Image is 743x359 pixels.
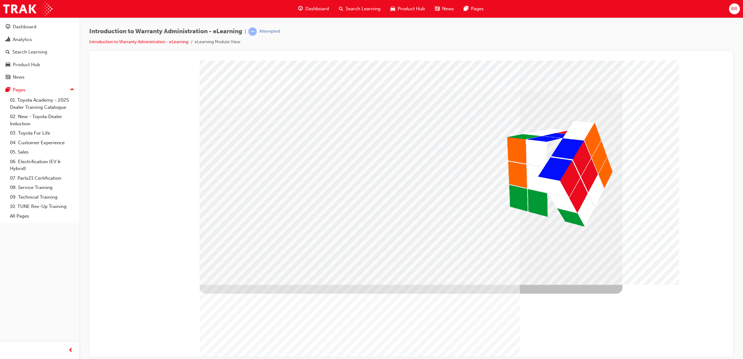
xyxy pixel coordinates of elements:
[6,49,10,55] span: search-icon
[471,5,484,12] span: Pages
[3,2,53,16] img: Trak
[6,62,10,68] span: car-icon
[298,5,303,13] span: guage-icon
[729,3,740,14] button: RR
[7,138,77,148] a: 04. Customer Experience
[2,59,77,71] a: Product Hub
[339,5,343,13] span: search-icon
[6,75,10,80] span: news-icon
[398,5,425,12] span: Product Hub
[2,21,77,33] a: Dashboard
[89,28,242,35] span: Introduction to Warranty Administration - eLearning
[2,46,77,58] a: Search Learning
[2,71,77,83] a: News
[2,20,77,84] button: DashboardAnalyticsSearch LearningProduct HubNews
[259,29,280,35] div: Attempted
[13,23,36,30] div: Dashboard
[195,39,240,46] li: eLearning Module View
[346,5,381,12] span: Search Learning
[13,74,25,81] div: News
[2,34,77,45] a: Analytics
[6,37,10,43] span: chart-icon
[7,173,77,183] a: 07. Parts21 Certification
[70,86,74,94] span: up-icon
[7,112,77,128] a: 02. New - Toyota Dealer Induction
[7,202,77,211] a: 10. TUNE Rev-Up Training
[293,2,334,15] a: guage-iconDashboard
[6,87,10,93] span: pages-icon
[442,5,454,12] span: News
[7,192,77,202] a: 09. Technical Training
[385,2,430,15] a: car-iconProduct Hub
[12,48,47,56] div: Search Learning
[7,157,77,173] a: 06. Electrification (EV & Hybrid)
[435,5,440,13] span: news-icon
[464,5,468,13] span: pages-icon
[13,36,32,43] div: Analytics
[7,211,77,221] a: All Pages
[731,5,737,12] span: RR
[430,2,459,15] a: news-iconNews
[68,347,73,354] span: prev-icon
[248,27,257,36] span: learningRecordVerb_ATTEMPT-icon
[13,86,25,94] div: Pages
[6,24,10,30] span: guage-icon
[305,5,329,12] span: Dashboard
[7,183,77,192] a: 08. Service Training
[13,61,40,68] div: Product Hub
[390,5,395,13] span: car-icon
[2,84,77,96] button: Pages
[245,28,246,35] span: |
[334,2,385,15] a: search-iconSearch Learning
[89,39,188,44] a: Introduction to Warranty Administration - eLearning
[459,2,489,15] a: pages-iconPages
[7,128,77,138] a: 03. Toyota For Life
[7,147,77,157] a: 05. Sales
[7,95,77,112] a: 01. Toyota Academy - 2025 Dealer Training Catalogue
